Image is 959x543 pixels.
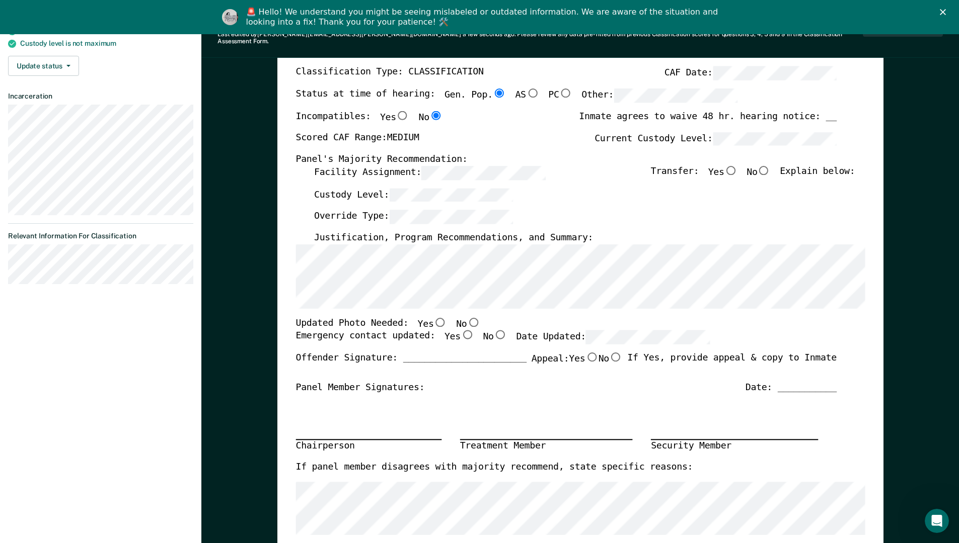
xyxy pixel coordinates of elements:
[217,31,863,45] div: Last edited by [PERSON_NAME][EMAIL_ADDRESS][PERSON_NAME][DOMAIN_NAME] . Please review any data pr...
[389,210,513,224] input: Override Type:
[747,165,771,179] label: No
[387,44,510,58] input: Institution Name:
[456,317,480,330] label: No
[296,462,693,474] label: If panel member disagrees with majority recommend, state specific reasons:
[460,439,632,452] div: Treatment Member
[712,66,836,80] input: CAF Date:
[296,88,737,111] div: Status at time of hearing:
[314,188,513,202] label: Custody Level:
[531,352,622,374] label: Appeal:
[296,66,483,80] label: Classification Type: CLASSIFICATION
[585,330,709,344] input: Date Updated:
[492,88,505,98] input: Gen. Pop.
[724,165,737,174] input: Yes
[166,27,180,35] span: date
[651,439,818,452] div: Security Member
[650,165,855,188] div: Transfer: Explain below:
[296,154,836,166] div: Panel's Majority Recommendation:
[85,39,116,47] span: maximum
[8,232,193,240] dt: Relevant Information For Classification
[585,352,598,361] input: Yes
[296,132,419,146] label: Scored CAF Range: MEDIUM
[314,232,593,244] label: Justification, Program Recommendations, and Summary:
[595,132,837,146] label: Current Custody Level:
[8,92,193,101] dt: Incarceration
[515,88,539,103] label: AS
[296,439,441,452] div: Chairperson
[396,111,409,120] input: Yes
[246,7,721,27] div: 🚨 Hello! We understand you might be seeing mislabeled or outdated information. We are aware of th...
[598,352,622,366] label: No
[467,317,480,326] input: No
[516,330,710,344] label: Date Updated:
[526,88,539,98] input: AS
[20,39,193,48] div: Custody level is not
[380,111,409,124] label: Yes
[296,382,424,394] div: Panel Member Signatures:
[548,88,572,103] label: PC
[417,317,447,330] label: Yes
[757,165,770,174] input: No
[712,132,836,146] input: Current Custody Level:
[483,330,507,344] label: No
[296,111,442,132] div: Incompatibles:
[429,111,442,120] input: No
[433,317,447,326] input: Yes
[708,165,737,179] label: Yes
[925,509,949,533] iframe: Intercom live chat
[493,330,506,339] input: No
[559,88,572,98] input: PC
[940,9,950,15] div: Close
[421,165,545,179] input: Facility Assignment:
[444,88,505,103] label: Gen. Pop.
[314,165,545,179] label: Facility Assignment:
[609,352,622,361] input: No
[460,330,473,339] input: Yes
[389,188,513,202] input: Custody Level:
[569,352,598,366] label: Yes
[314,210,513,224] label: Override Type:
[296,330,710,352] div: Emergency contact updated:
[296,317,480,330] div: Updated Photo Needed:
[418,111,442,124] label: No
[8,56,79,76] button: Update status
[581,88,737,103] label: Other:
[296,352,836,382] div: Offender Signature: _______________________ If Yes, provide appeal & copy to Inmate
[579,111,837,132] div: Inmate agrees to waive 48 hr. hearing notice: __
[296,44,510,58] label: Institution Name:
[463,31,514,38] span: a few seconds ago
[614,88,737,103] input: Other:
[444,330,473,344] label: Yes
[222,9,238,25] img: Profile image for Kim
[664,66,836,80] label: CAF Date:
[745,382,836,394] div: Date: ___________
